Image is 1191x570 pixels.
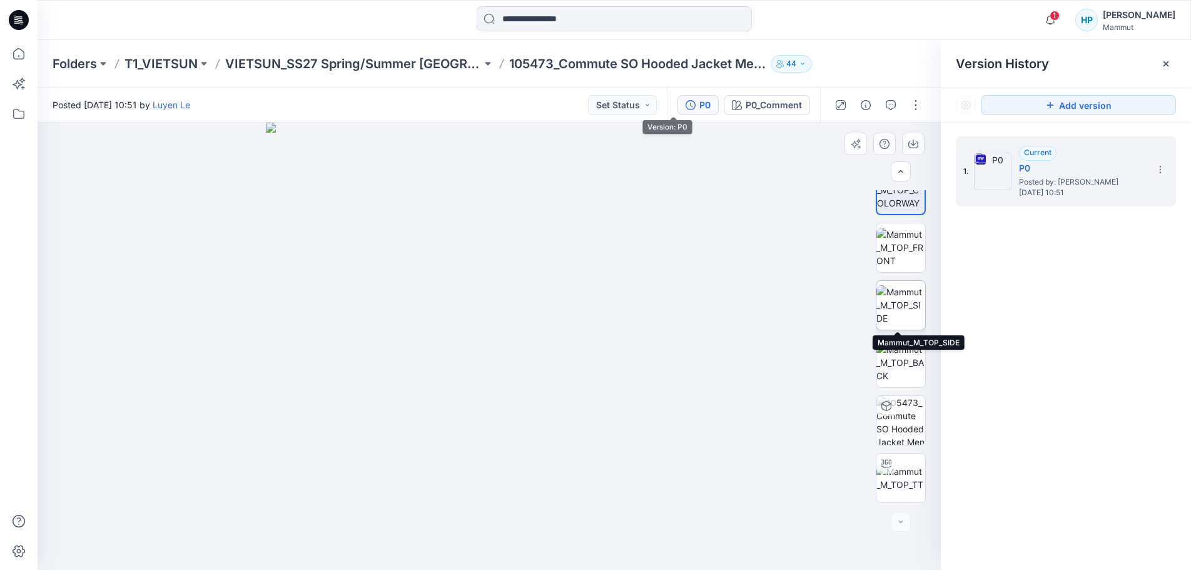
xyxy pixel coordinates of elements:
[509,55,766,73] p: 105473_Commute SO Hooded Jacket Men AF
[1075,9,1098,31] div: HP
[876,465,925,491] img: Mammut_M_TOP_TT
[1019,176,1144,188] span: Posted by: Luyen Le
[856,95,876,115] button: Details
[956,95,976,115] button: Show Hidden Versions
[974,153,1011,190] img: P0
[266,123,713,570] img: eyJhbGciOiJIUzI1NiIsImtpZCI6IjAiLCJzbHQiOiJzZXMiLCJ0eXAiOiJKV1QifQ.eyJkYXRhIjp7InR5cGUiOiJzdG9yYW...
[153,99,190,110] a: Luyen Le
[876,228,925,267] img: Mammut_M_TOP_FRONT
[1103,8,1175,23] div: [PERSON_NAME]
[53,98,190,111] span: Posted [DATE] 10:51 by
[786,57,796,71] p: 44
[677,95,719,115] button: P0
[53,55,97,73] a: Folders
[124,55,198,73] a: T1_VIETSUN
[876,343,925,382] img: Mammut_M_TOP_BACK
[956,56,1049,71] span: Version History
[981,95,1176,115] button: Add version
[1050,11,1060,21] span: 1
[1019,188,1144,197] span: [DATE] 10:51
[1024,148,1052,157] span: Current
[724,95,810,115] button: P0_Comment
[1019,161,1144,176] h5: P0
[225,55,482,73] a: VIETSUN_SS27 Spring/Summer [GEOGRAPHIC_DATA]
[1161,59,1171,69] button: Close
[1103,23,1175,32] div: Mammut
[876,285,925,325] img: Mammut_M_TOP_SIDE
[877,170,925,210] img: Mammut_M_TOP_COLORWAY
[699,98,711,112] div: P0
[746,98,802,112] div: P0_Comment
[963,166,969,177] span: 1.
[771,55,812,73] button: 44
[876,396,925,445] img: 105473_Commute SO Hooded Jacket Men AF P0_Comment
